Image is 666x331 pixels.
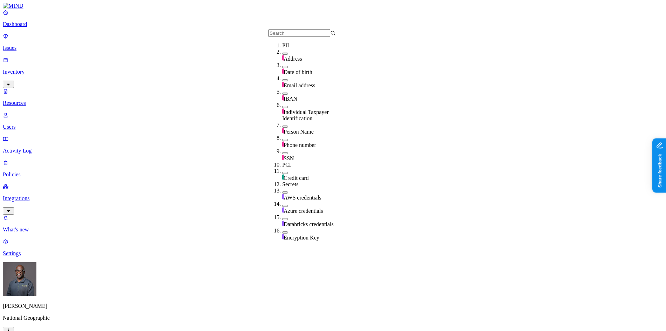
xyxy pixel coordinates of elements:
p: Users [3,124,663,130]
a: Activity Log [3,136,663,154]
span: Phone number [284,142,316,148]
p: Resources [3,100,663,106]
a: What's new [3,215,663,233]
a: Inventory [3,57,663,87]
img: pii-line [282,155,284,160]
span: IBAN [284,96,297,102]
span: AWS credentials [284,195,321,201]
a: Resources [3,88,663,106]
img: secret-line [282,207,284,213]
p: Settings [3,250,663,257]
span: Email address [284,82,315,88]
img: secret-line [282,194,284,200]
span: Credit card [284,175,309,181]
a: Dashboard [3,9,663,27]
p: What's new [3,227,663,233]
img: pii-line [282,141,284,147]
img: pii-line [282,68,284,74]
img: secret-line [282,234,284,239]
img: pii-line [282,82,284,87]
span: Date of birth [284,69,312,75]
span: SSN [284,155,294,161]
p: Policies [3,171,663,178]
span: Person Name [284,129,314,135]
p: Integrations [3,195,663,202]
div: Secrets [282,181,350,188]
p: National Geographic [3,315,663,321]
div: PCI [282,162,350,168]
img: pii-line [282,128,284,134]
a: Issues [3,33,663,51]
p: Inventory [3,69,663,75]
span: Individual Taxpayer Identification [282,109,329,121]
a: Users [3,112,663,130]
input: Search [268,29,330,37]
a: MIND [3,3,663,9]
a: Policies [3,160,663,178]
img: pci-line [282,174,284,180]
span: Azure credentials [284,208,323,214]
span: Databricks credentials [284,221,334,227]
p: Dashboard [3,21,663,27]
img: pii-line [282,55,284,61]
img: pii-line [282,95,284,101]
img: Gregory Thomas [3,262,36,296]
div: PII [282,42,350,49]
a: Integrations [3,183,663,214]
img: pii-line [282,108,284,114]
p: Issues [3,45,663,51]
p: [PERSON_NAME] [3,303,663,309]
a: Settings [3,238,663,257]
p: Activity Log [3,148,663,154]
span: Encryption Key [284,235,319,241]
span: Address [284,56,302,62]
img: secret-line [282,221,284,226]
img: MIND [3,3,23,9]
